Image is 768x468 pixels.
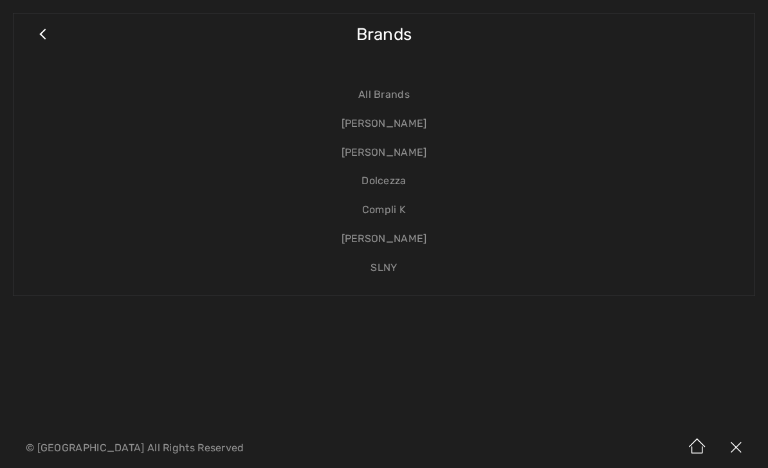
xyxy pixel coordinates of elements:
span: Brands [356,12,412,57]
a: [PERSON_NAME] [26,109,742,138]
p: © [GEOGRAPHIC_DATA] All Rights Reserved [26,444,452,453]
img: X [717,428,755,468]
a: [PERSON_NAME] [26,225,742,254]
a: All Brands [26,80,742,109]
a: SLNY [26,254,742,283]
a: Dolcezza [26,167,742,196]
a: Compli K [26,196,742,225]
img: Home [678,428,717,468]
a: [PERSON_NAME] [26,138,742,167]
